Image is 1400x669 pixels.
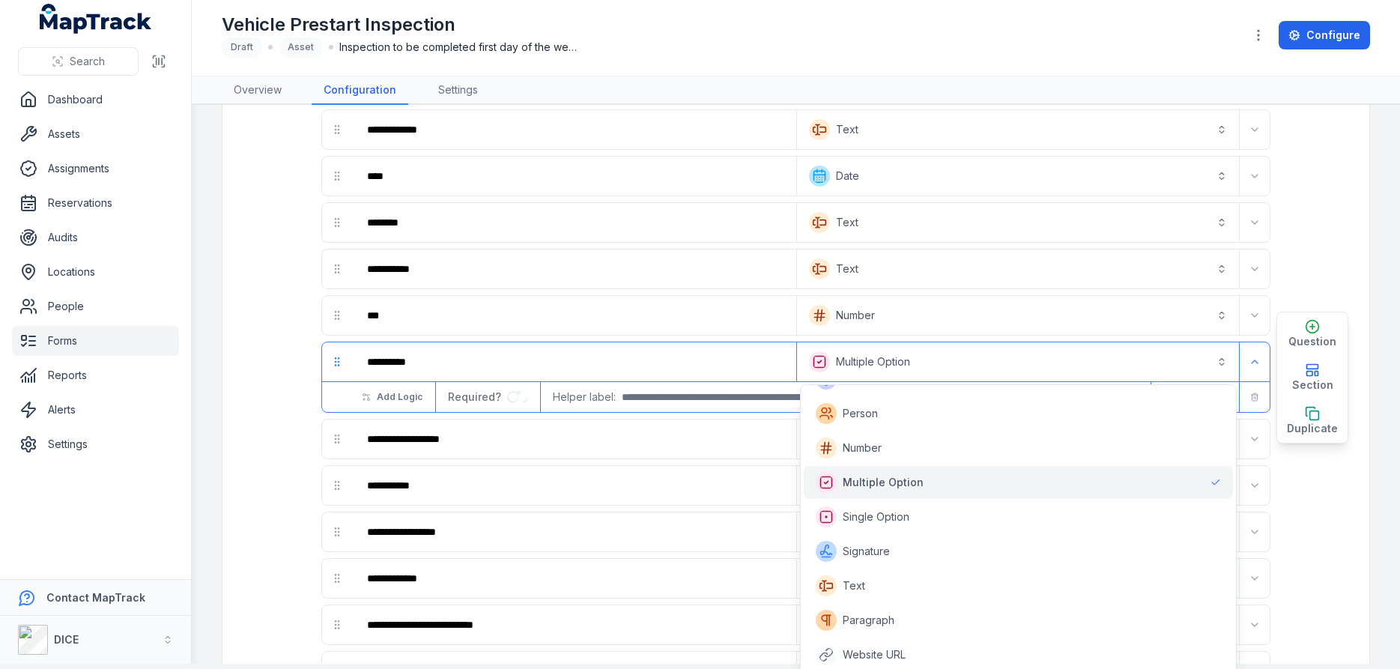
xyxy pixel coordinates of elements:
[352,384,432,410] button: Add Logic
[843,509,909,524] span: Single Option
[843,475,924,490] span: Multiple Option
[1277,312,1348,356] button: Question
[843,544,890,559] span: Signature
[507,391,528,403] input: :r2d1:-form-item-label
[1277,399,1348,443] button: Duplicate
[448,390,507,403] span: Required?
[1277,356,1348,399] button: Section
[843,406,878,421] span: Person
[843,613,894,628] span: Paragraph
[1288,334,1336,349] span: Question
[377,391,422,403] span: Add Logic
[800,345,1237,378] button: Multiple Option
[1292,378,1333,393] span: Section
[843,441,882,455] span: Number
[1287,421,1338,436] span: Duplicate
[553,390,616,405] span: Helper label:
[843,647,906,662] span: Website URL
[843,578,865,593] span: Text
